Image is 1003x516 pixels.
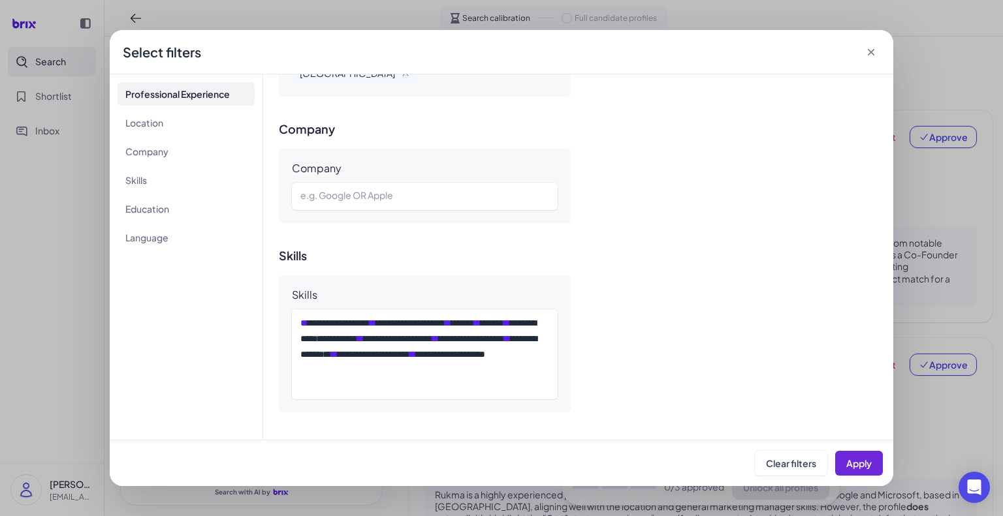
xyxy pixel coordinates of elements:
li: Company [118,140,255,163]
li: Skills [118,168,255,192]
div: Select filters [123,43,201,61]
button: Apply [835,451,883,476]
h3: Skills [279,249,878,262]
h3: Company [279,123,878,136]
div: Company [292,162,342,175]
div: Skills [292,288,317,301]
span: Clear filters [766,457,816,469]
li: Professional Experience [118,82,255,106]
li: Language [118,226,255,249]
li: Location [118,111,255,134]
div: Open Intercom Messenger [959,472,990,503]
li: Education [118,197,255,220]
span: Apply [846,457,872,469]
h3: Education [279,438,878,451]
button: Clear filters [755,451,827,476]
